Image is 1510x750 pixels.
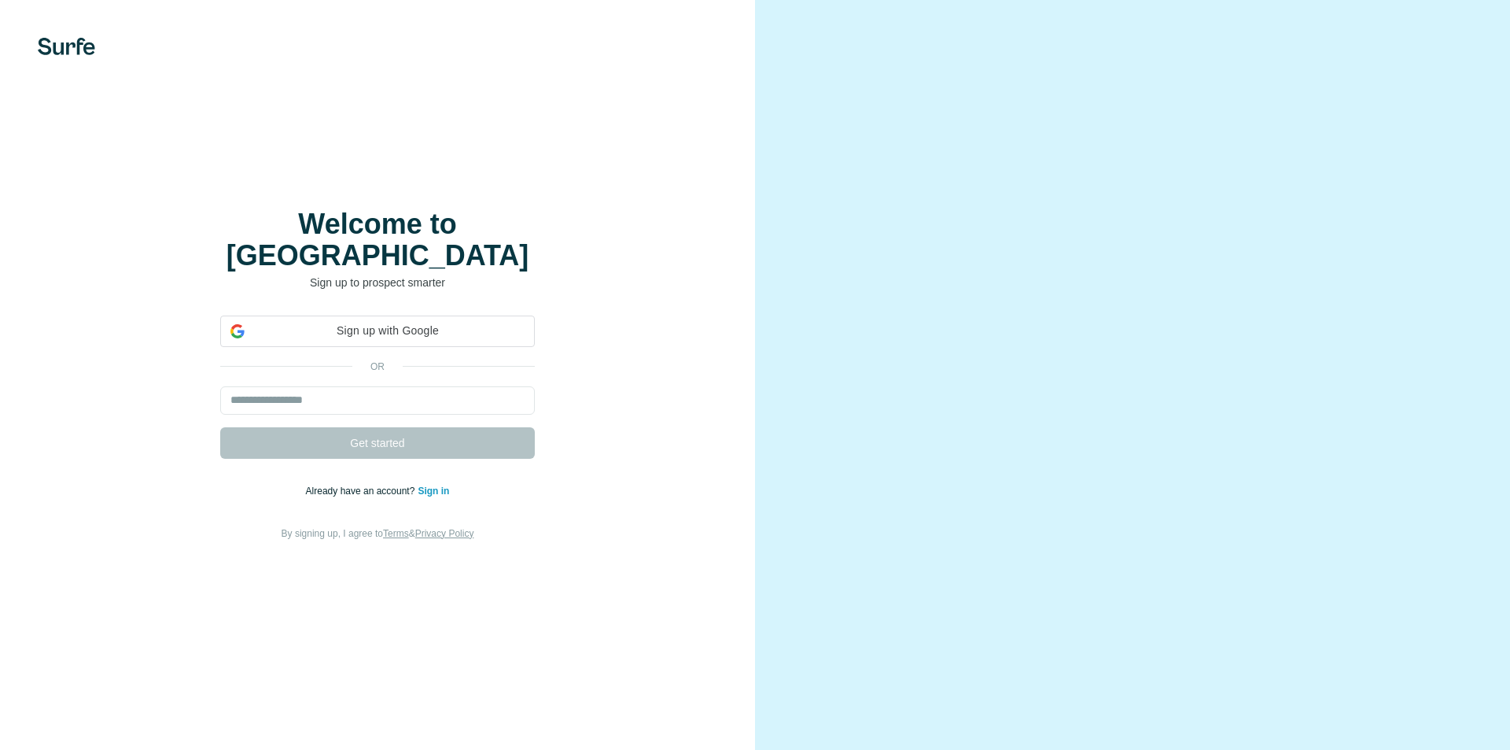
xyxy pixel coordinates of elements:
p: or [352,360,403,374]
a: Privacy Policy [415,528,474,539]
div: Sign up with Google [220,316,535,347]
span: Sign up with Google [251,323,525,339]
p: Sign up to prospect smarter [220,275,535,290]
img: Surfe's logo [38,38,95,55]
span: By signing up, I agree to & [282,528,474,539]
a: Sign in [418,486,449,497]
h1: Welcome to [GEOGRAPHIC_DATA] [220,209,535,272]
a: Terms [383,528,409,539]
span: Already have an account? [306,486,418,497]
